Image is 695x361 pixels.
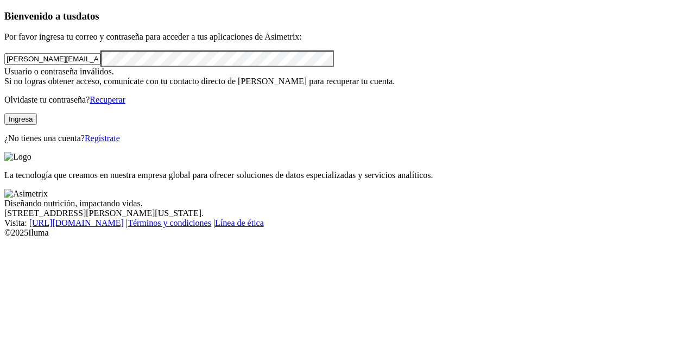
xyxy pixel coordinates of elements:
[4,67,691,86] div: Usuario o contraseña inválidos. Si no logras obtener acceso, comunícate con tu contacto directo d...
[4,170,691,180] p: La tecnología que creamos en nuestra empresa global para ofrecer soluciones de datos especializad...
[4,152,31,162] img: Logo
[76,10,99,22] span: datos
[4,218,691,228] div: Visita : | |
[85,134,120,143] a: Regístrate
[90,95,125,104] a: Recuperar
[4,199,691,208] div: Diseñando nutrición, impactando vidas.
[4,228,691,238] div: © 2025 Iluma
[4,208,691,218] div: [STREET_ADDRESS][PERSON_NAME][US_STATE].
[4,32,691,42] p: Por favor ingresa tu correo y contraseña para acceder a tus aplicaciones de Asimetrix:
[4,53,100,65] input: Tu correo
[215,218,264,227] a: Línea de ética
[4,10,691,22] h3: Bienvenido a tus
[4,95,691,105] p: Olvidaste tu contraseña?
[128,218,211,227] a: Términos y condiciones
[29,218,124,227] a: [URL][DOMAIN_NAME]
[4,113,37,125] button: Ingresa
[4,134,691,143] p: ¿No tienes una cuenta?
[4,189,48,199] img: Asimetrix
